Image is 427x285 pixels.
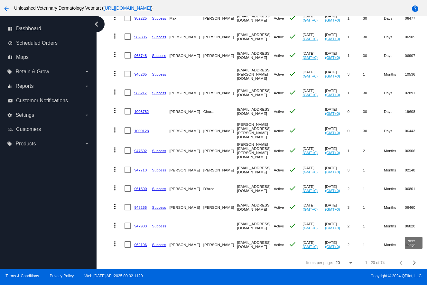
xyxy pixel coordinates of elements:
a: (GMT+0) [325,131,340,135]
mat-cell: [EMAIL_ADDRESS][DOMAIN_NAME] [237,83,274,102]
i: email [8,98,13,103]
span: Unleashed Veterinary Dermatology Vetmart ( ) [14,5,153,11]
a: Success [152,91,166,95]
a: Success [152,205,166,209]
mat-cell: [PERSON_NAME] [203,83,237,102]
mat-icon: more_vert [111,88,119,96]
mat-cell: [DATE] [302,161,325,179]
mat-cell: [EMAIL_ADDRESS][DOMAIN_NAME] [237,27,274,46]
mat-cell: [PERSON_NAME] [169,179,203,198]
mat-icon: check [289,70,296,78]
mat-cell: [PERSON_NAME] [169,198,203,216]
a: 948255 [134,205,147,209]
mat-cell: [EMAIL_ADDRESS][DOMAIN_NAME] [237,198,274,216]
a: 982225 [134,16,147,20]
mat-cell: [DATE] [302,46,325,65]
a: (GMT+0) [325,226,340,230]
mat-cell: [DATE] [325,161,348,179]
mat-icon: more_vert [111,221,119,229]
mat-cell: 2 [348,235,363,254]
mat-cell: Days [384,9,405,27]
mat-cell: 2 [348,179,363,198]
mat-cell: 06820 [405,216,423,235]
mat-icon: more_vert [111,240,119,248]
div: Items per page: [306,261,333,265]
a: update Scheduled Orders [8,38,89,48]
mat-icon: more_vert [111,146,119,154]
a: (GMT+0) [302,207,318,211]
mat-cell: [DATE] [325,179,348,198]
mat-icon: check [289,32,296,40]
mat-cell: 06905 [405,27,423,46]
mat-cell: [PERSON_NAME] [203,141,237,161]
a: (GMT+0) [302,151,318,155]
a: (GMT+0) [325,207,340,211]
mat-cell: [DATE] [302,27,325,46]
a: 947903 [134,224,147,228]
a: 946265 [134,72,147,76]
a: 1008782 [134,109,149,114]
mat-cell: 1 [363,235,384,254]
a: Success [152,35,166,39]
a: Success [152,168,166,172]
div: 1 - 20 of 74 [365,261,385,265]
a: (GMT+0) [325,244,340,249]
mat-cell: 1 [348,141,363,161]
mat-cell: Months [384,161,405,179]
a: Terms & Conditions [5,274,39,278]
mat-cell: D'Arco [203,179,237,198]
a: 983217 [134,91,147,95]
mat-icon: check [289,166,296,173]
mat-icon: check [289,146,296,154]
a: (GMT+0) [302,244,318,249]
a: 962196 [134,243,147,247]
a: Privacy Policy [50,274,74,278]
mat-cell: [PERSON_NAME] [203,27,237,46]
span: Active [274,53,284,58]
mat-icon: check [289,88,296,96]
mat-cell: 30 [363,83,384,102]
mat-cell: [DATE] [325,141,348,161]
mat-cell: [DATE] [325,65,348,83]
a: (GMT+0) [302,74,318,78]
mat-cell: [EMAIL_ADDRESS][DOMAIN_NAME] [237,216,274,235]
mat-cell: 06460 [405,198,423,216]
mat-cell: [DATE] [325,27,348,46]
span: Dashboard [16,26,41,32]
span: Active [274,149,284,153]
mat-cell: [DATE] [325,83,348,102]
a: Success [152,149,166,153]
span: Customer Notifications [16,98,68,104]
span: Settings [15,112,34,118]
mat-icon: check [289,126,296,134]
mat-cell: [EMAIL_ADDRESS][DOMAIN_NAME] [237,46,274,65]
mat-cell: Months [384,179,405,198]
mat-cell: 2 [363,141,384,161]
mat-icon: more_vert [111,32,119,40]
mat-cell: 1 [363,65,384,83]
mat-cell: 1 [363,216,384,235]
mat-cell: Days [384,83,405,102]
mat-cell: 2 [348,216,363,235]
mat-icon: check [289,184,296,192]
a: Success [152,72,166,76]
mat-cell: [DATE] [302,9,325,27]
mat-cell: 1 [348,46,363,65]
a: (GMT+0) [325,18,340,22]
span: Copyright © 2024 QPilot, LLC [219,274,422,278]
mat-icon: check [289,240,296,248]
mat-cell: Days [384,46,405,65]
mat-icon: more_vert [111,107,119,115]
mat-icon: more_vert [111,69,119,77]
mat-cell: [EMAIL_ADDRESS][DOMAIN_NAME] [237,235,274,254]
i: chevron_left [91,19,102,29]
mat-cell: 30 [363,27,384,46]
mat-icon: check [289,14,296,22]
mat-cell: 0 [348,121,363,141]
mat-cell: [PERSON_NAME][EMAIL_ADDRESS][PERSON_NAME][DOMAIN_NAME] [237,141,274,161]
mat-cell: [PERSON_NAME] [169,83,203,102]
span: Active [274,243,284,247]
mat-cell: [PERSON_NAME][EMAIL_ADDRESS][PERSON_NAME][DOMAIN_NAME] [237,121,274,141]
span: Active [274,224,284,228]
mat-cell: [PERSON_NAME] [169,121,203,141]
